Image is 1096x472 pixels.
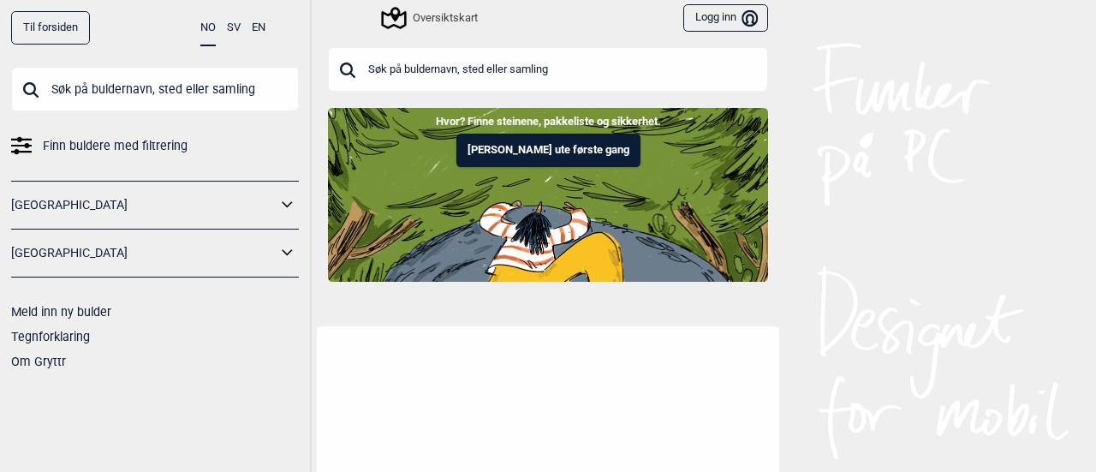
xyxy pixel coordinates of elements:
[11,67,299,111] input: Søk på buldernavn, sted eller samling
[43,134,188,158] span: Finn buldere med filtrering
[11,193,277,218] a: [GEOGRAPHIC_DATA]
[456,134,640,167] button: [PERSON_NAME] ute første gang
[11,11,90,45] a: Til forsiden
[328,47,768,92] input: Søk på buldernavn, sted eller samling
[11,134,299,158] a: Finn buldere med filtrering
[683,4,768,33] button: Logg inn
[11,305,111,319] a: Meld inn ny bulder
[13,113,1083,130] p: Hvor? Finne steinene, pakkeliste og sikkerhet.
[11,355,66,368] a: Om Gryttr
[384,8,478,28] div: Oversiktskart
[11,330,90,344] a: Tegnforklaring
[227,11,241,45] button: SV
[200,11,216,46] button: NO
[252,11,265,45] button: EN
[328,108,768,281] img: Indoor to outdoor
[11,241,277,266] a: [GEOGRAPHIC_DATA]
